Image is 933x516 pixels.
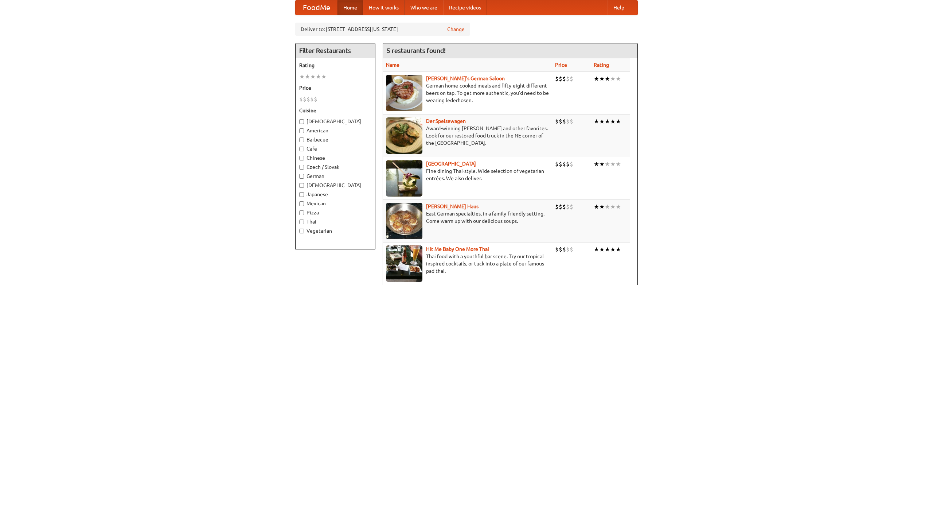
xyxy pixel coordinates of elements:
li: $ [559,75,562,83]
li: $ [562,160,566,168]
li: $ [570,203,573,211]
a: Hit Me Baby One More Thai [426,246,489,252]
label: American [299,127,371,134]
img: babythai.jpg [386,245,422,282]
input: American [299,128,304,133]
p: East German specialties, in a family-friendly setting. Come warm up with our delicious soups. [386,210,549,225]
li: ★ [605,203,610,211]
p: Award-winning [PERSON_NAME] and other favorites. Look for our restored food truck in the NE corne... [386,125,549,147]
a: Recipe videos [443,0,487,15]
img: kohlhaus.jpg [386,203,422,239]
label: Cafe [299,145,371,152]
a: Help [608,0,630,15]
a: Who we are [405,0,443,15]
li: $ [570,245,573,253]
label: Barbecue [299,136,371,143]
li: ★ [599,203,605,211]
li: ★ [299,73,305,81]
a: [PERSON_NAME]'s German Saloon [426,75,505,81]
h5: Price [299,84,371,92]
a: How it works [363,0,405,15]
a: [PERSON_NAME] Haus [426,203,479,209]
li: $ [562,117,566,125]
img: esthers.jpg [386,75,422,111]
li: $ [299,95,303,103]
li: ★ [316,73,321,81]
li: $ [555,203,559,211]
input: [DEMOGRAPHIC_DATA] [299,119,304,124]
li: ★ [594,117,599,125]
a: Name [386,62,399,68]
li: ★ [610,203,616,211]
li: ★ [610,160,616,168]
img: speisewagen.jpg [386,117,422,154]
li: ★ [599,245,605,253]
li: $ [559,203,562,211]
li: $ [555,160,559,168]
li: ★ [610,245,616,253]
li: $ [566,117,570,125]
li: $ [559,117,562,125]
li: $ [570,160,573,168]
input: Vegetarian [299,229,304,233]
li: $ [566,245,570,253]
li: ★ [605,160,610,168]
label: Thai [299,218,371,225]
input: Pizza [299,210,304,215]
label: Pizza [299,209,371,216]
li: ★ [594,245,599,253]
p: Fine dining Thai-style. Wide selection of vegetarian entrées. We also deliver. [386,167,549,182]
li: ★ [321,73,327,81]
li: ★ [616,75,621,83]
label: German [299,172,371,180]
li: ★ [599,75,605,83]
li: $ [555,117,559,125]
li: $ [562,203,566,211]
a: Home [337,0,363,15]
img: satay.jpg [386,160,422,197]
li: $ [562,245,566,253]
b: Der Speisewagen [426,118,466,124]
li: $ [555,245,559,253]
li: ★ [594,203,599,211]
input: Chinese [299,156,304,160]
p: German home-cooked meals and fifty-eight different beers on tap. To get more authentic, you'd nee... [386,82,549,104]
li: ★ [610,117,616,125]
li: $ [314,95,317,103]
a: [GEOGRAPHIC_DATA] [426,161,476,167]
h5: Cuisine [299,107,371,114]
li: $ [570,117,573,125]
p: Thai food with a youthful bar scene. Try our tropical inspired cocktails, or tuck into a plate of... [386,253,549,275]
li: ★ [599,117,605,125]
li: $ [555,75,559,83]
li: $ [566,75,570,83]
input: Thai [299,220,304,224]
label: Vegetarian [299,227,371,234]
h4: Filter Restaurants [296,43,375,58]
li: $ [559,160,562,168]
li: $ [566,203,570,211]
li: ★ [594,75,599,83]
li: ★ [616,160,621,168]
li: ★ [616,203,621,211]
input: Barbecue [299,137,304,142]
li: ★ [605,75,610,83]
div: Deliver to: [STREET_ADDRESS][US_STATE] [295,23,470,36]
input: [DEMOGRAPHIC_DATA] [299,183,304,188]
input: German [299,174,304,179]
li: ★ [599,160,605,168]
li: $ [303,95,307,103]
label: Chinese [299,154,371,162]
h5: Rating [299,62,371,69]
a: FoodMe [296,0,337,15]
li: $ [307,95,310,103]
li: $ [310,95,314,103]
label: [DEMOGRAPHIC_DATA] [299,118,371,125]
a: Change [447,26,465,33]
li: ★ [605,245,610,253]
label: Czech / Slovak [299,163,371,171]
li: $ [570,75,573,83]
